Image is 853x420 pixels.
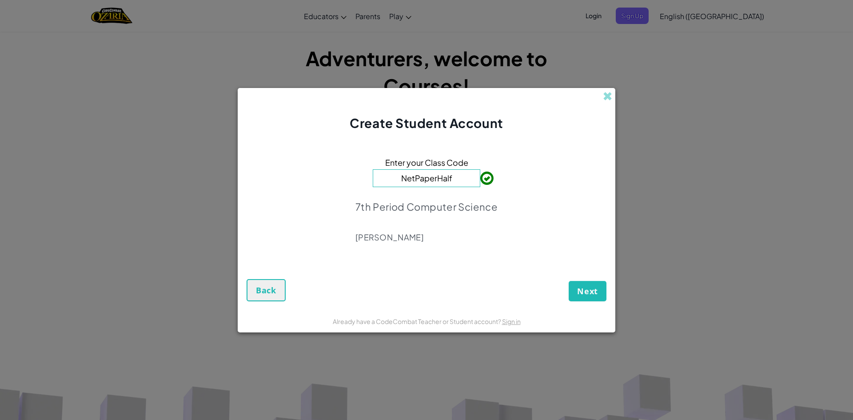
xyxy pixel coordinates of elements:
[256,285,276,296] span: Back
[333,317,502,325] span: Already have a CodeCombat Teacher or Student account?
[577,286,598,296] span: Next
[355,232,498,243] p: [PERSON_NAME]
[247,279,286,301] button: Back
[502,317,521,325] a: Sign in
[355,200,498,213] p: 7th Period Computer Science
[350,115,503,131] span: Create Student Account
[569,281,606,301] button: Next
[385,156,468,169] span: Enter your Class Code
